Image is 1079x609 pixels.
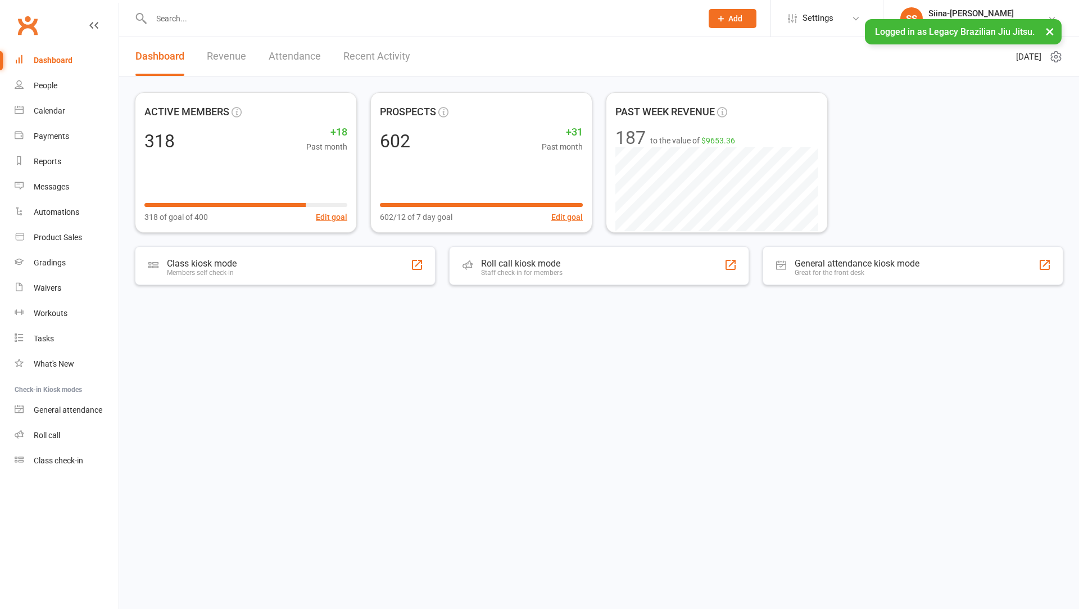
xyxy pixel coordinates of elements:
span: Settings [803,6,833,31]
div: Waivers [34,283,61,292]
a: Dashboard [15,48,119,73]
a: Reports [15,149,119,174]
div: What's New [34,359,74,368]
a: Gradings [15,250,119,276]
span: +18 [306,124,347,141]
a: People [15,73,119,98]
a: Waivers [15,276,119,301]
a: Workouts [15,301,119,326]
input: Search... [148,11,694,26]
button: Add [709,9,756,28]
a: Class kiosk mode [15,448,119,473]
div: Roll call [34,431,60,440]
button: Edit goal [316,211,347,223]
span: Past month [542,141,583,153]
button: Edit goal [551,211,583,223]
a: Tasks [15,326,119,351]
div: Legacy Brazilian [PERSON_NAME] [928,19,1048,29]
a: Attendance [269,37,321,76]
div: Dashboard [34,56,72,65]
a: Clubworx [13,11,42,39]
div: People [34,81,57,90]
a: What's New [15,351,119,377]
span: Past month [306,141,347,153]
div: Reports [34,157,61,166]
div: 602 [380,132,410,150]
span: ACTIVE MEMBERS [144,104,229,120]
div: Gradings [34,258,66,267]
div: Class check-in [34,456,83,465]
a: Dashboard [135,37,184,76]
span: 602/12 of 7 day goal [380,211,452,223]
div: General attendance kiosk mode [795,258,919,269]
div: 187 [615,129,646,147]
a: Revenue [207,37,246,76]
div: Staff check-in for members [481,269,563,277]
span: [DATE] [1016,50,1041,64]
a: Calendar [15,98,119,124]
div: Messages [34,182,69,191]
div: 318 [144,132,175,150]
span: Add [728,14,742,23]
span: +31 [542,124,583,141]
div: Class kiosk mode [167,258,237,269]
a: Roll call [15,423,119,448]
span: 318 of goal of 400 [144,211,208,223]
a: Product Sales [15,225,119,250]
div: Payments [34,132,69,141]
div: SS [900,7,923,30]
div: Product Sales [34,233,82,242]
span: PAST WEEK REVENUE [615,104,715,120]
div: Great for the front desk [795,269,919,277]
a: Recent Activity [343,37,410,76]
span: $9653.36 [701,136,735,145]
button: × [1040,19,1060,43]
div: Automations [34,207,79,216]
div: Workouts [34,309,67,318]
div: Roll call kiosk mode [481,258,563,269]
div: Members self check-in [167,269,237,277]
div: Calendar [34,106,65,115]
a: Messages [15,174,119,200]
span: to the value of [650,134,735,147]
a: Automations [15,200,119,225]
span: Logged in as Legacy Brazilian Jiu Jitsu. [875,26,1035,37]
span: PROSPECTS [380,104,436,120]
a: Payments [15,124,119,149]
div: General attendance [34,405,102,414]
div: Tasks [34,334,54,343]
div: Siina-[PERSON_NAME] [928,8,1048,19]
a: General attendance kiosk mode [15,398,119,423]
